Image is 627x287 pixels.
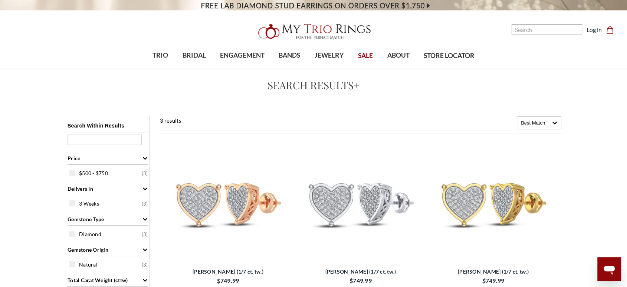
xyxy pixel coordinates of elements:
a: JEWELRY [308,43,351,68]
a: Cart with 0 items [606,25,618,34]
span: JEWELRY [315,51,344,60]
iframe: Button to launch messaging window [597,257,621,281]
a: ENGAGEMENT [213,43,272,68]
a: TRIO [145,43,175,68]
a: ABOUT [380,43,416,68]
span: TRIO [152,51,168,60]
svg: cart.cart_preview [606,26,614,34]
span: ABOUT [387,51,409,60]
a: SALE [351,44,380,68]
span: STORE LOCATOR [424,51,475,61]
a: BRIDAL [175,43,213,68]
img: My Trio Rings [254,20,373,43]
span: BRIDAL [183,51,206,60]
a: BANDS [272,43,307,68]
span: BANDS [279,51,300,60]
input: Search [512,24,582,35]
a: Log in [587,25,602,34]
a: STORE LOCATOR [417,44,482,68]
span: SALE [358,51,373,61]
h1: Search Results+ [51,77,576,93]
a: My Trio Rings [182,20,445,43]
span: ENGAGEMENT [220,51,265,60]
